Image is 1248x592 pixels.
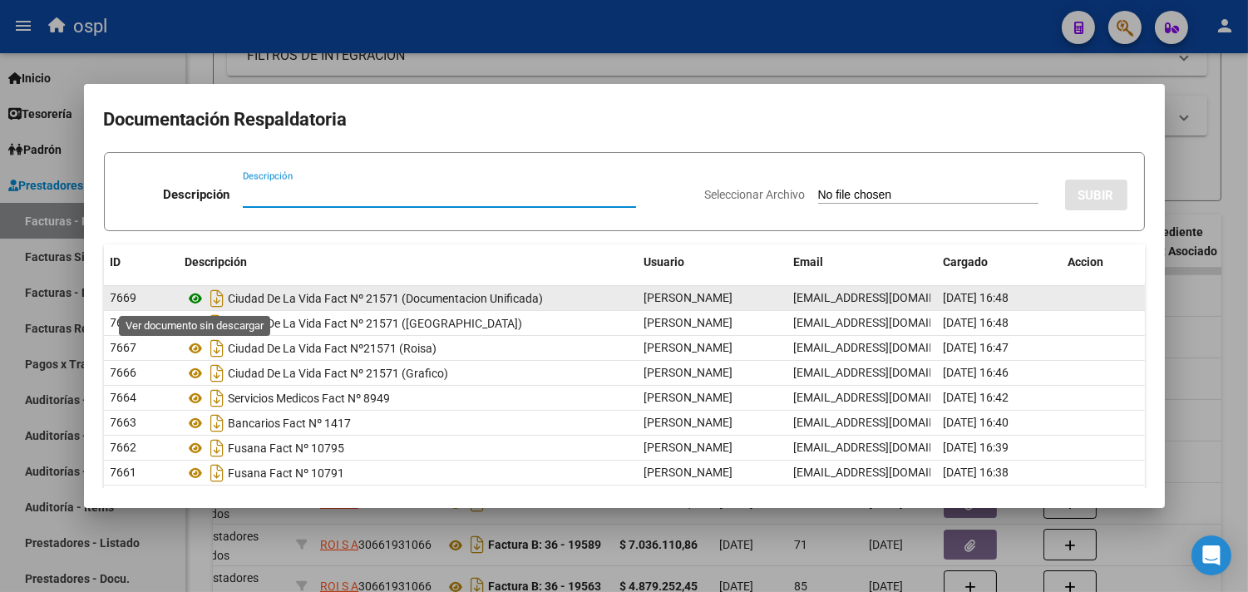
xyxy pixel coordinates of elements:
[185,435,631,461] div: Fusana Fact Nº 10795
[207,335,229,362] i: Descargar documento
[111,255,121,269] span: ID
[644,341,733,354] span: [PERSON_NAME]
[794,366,979,379] span: [EMAIL_ADDRESS][DOMAIN_NAME]
[185,335,631,362] div: Ciudad De La Vida Fact Nº21571 (Roisa)
[185,410,631,437] div: Bancarios Fact Nº 1417
[185,460,631,486] div: Fusana Fact Nº 10791
[644,441,733,454] span: [PERSON_NAME]
[207,460,229,486] i: Descargar documento
[644,291,733,304] span: [PERSON_NAME]
[794,466,979,479] span: [EMAIL_ADDRESS][DOMAIN_NAME]
[944,341,1009,354] span: [DATE] 16:47
[794,316,979,329] span: [EMAIL_ADDRESS][DOMAIN_NAME]
[111,366,137,379] span: 7666
[937,244,1062,280] datatable-header-cell: Cargado
[944,291,1009,304] span: [DATE] 16:48
[111,341,137,354] span: 7667
[104,244,179,280] datatable-header-cell: ID
[111,466,137,479] span: 7661
[944,255,989,269] span: Cargado
[944,441,1009,454] span: [DATE] 16:39
[944,466,1009,479] span: [DATE] 16:38
[207,435,229,461] i: Descargar documento
[185,385,631,412] div: Servicios Medicos Fact Nº 8949
[185,285,631,312] div: Ciudad De La Vida Fact Nº 21571 (Documentacion Unificada)
[794,255,824,269] span: Email
[644,466,733,479] span: [PERSON_NAME]
[794,441,979,454] span: [EMAIL_ADDRESS][DOMAIN_NAME]
[111,316,137,329] span: 7668
[794,291,979,304] span: [EMAIL_ADDRESS][DOMAIN_NAME]
[207,385,229,412] i: Descargar documento
[207,360,229,387] i: Descargar documento
[185,255,248,269] span: Descripción
[207,310,229,337] i: Descargar documento
[104,104,1145,136] h2: Documentación Respaldatoria
[179,244,638,280] datatable-header-cell: Descripción
[111,416,137,429] span: 7663
[1065,180,1127,210] button: SUBIR
[111,391,137,404] span: 7664
[644,366,733,379] span: [PERSON_NAME]
[944,366,1009,379] span: [DATE] 16:46
[185,310,631,337] div: Ciudad De La Vida Fact Nº 21571 ([GEOGRAPHIC_DATA])
[794,391,979,404] span: [EMAIL_ADDRESS][DOMAIN_NAME]
[1062,244,1145,280] datatable-header-cell: Accion
[705,188,806,201] span: Seleccionar Archivo
[1078,188,1114,203] span: SUBIR
[944,391,1009,404] span: [DATE] 16:42
[944,416,1009,429] span: [DATE] 16:40
[944,316,1009,329] span: [DATE] 16:48
[794,416,979,429] span: [EMAIL_ADDRESS][DOMAIN_NAME]
[207,410,229,437] i: Descargar documento
[644,255,685,269] span: Usuario
[644,391,733,404] span: [PERSON_NAME]
[111,441,137,454] span: 7662
[644,416,733,429] span: [PERSON_NAME]
[787,244,937,280] datatable-header-cell: Email
[1068,255,1104,269] span: Accion
[207,285,229,312] i: Descargar documento
[644,316,733,329] span: [PERSON_NAME]
[638,244,787,280] datatable-header-cell: Usuario
[111,291,137,304] span: 7669
[1191,535,1231,575] div: Open Intercom Messenger
[794,341,979,354] span: [EMAIL_ADDRESS][DOMAIN_NAME]
[185,360,631,387] div: Ciudad De La Vida Fact Nº 21571 (Grafico)
[163,185,229,205] p: Descripción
